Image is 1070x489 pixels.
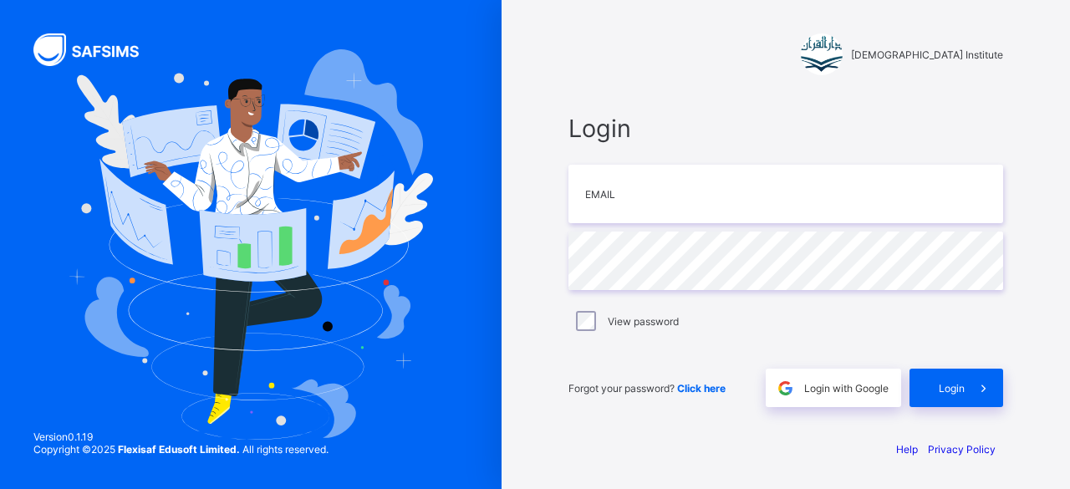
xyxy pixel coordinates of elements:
span: [DEMOGRAPHIC_DATA] Institute [851,48,1003,61]
a: Click here [677,382,726,395]
img: Hero Image [69,49,432,441]
img: google.396cfc9801f0270233282035f929180a.svg [776,379,795,398]
span: Login [568,114,1003,143]
strong: Flexisaf Edusoft Limited. [118,443,240,456]
img: SAFSIMS Logo [33,33,159,66]
label: View password [608,315,679,328]
span: Login [939,382,965,395]
span: Login with Google [804,382,889,395]
span: Copyright © 2025 All rights reserved. [33,443,329,456]
a: Help [896,443,918,456]
span: Forgot your password? [568,382,726,395]
a: Privacy Policy [928,443,996,456]
span: Version 0.1.19 [33,430,329,443]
